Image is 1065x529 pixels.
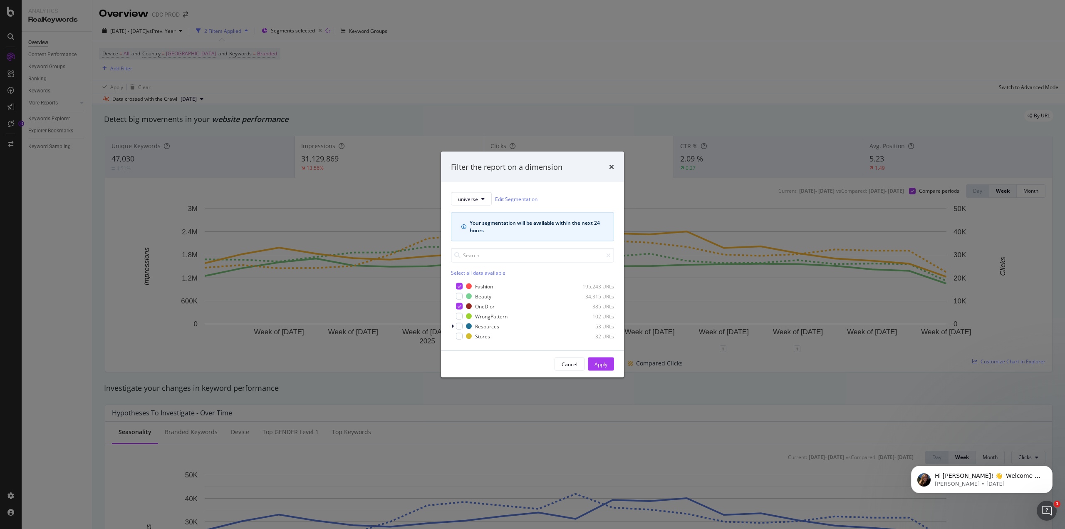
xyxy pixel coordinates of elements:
div: Fashion [475,283,493,290]
div: times [609,161,614,172]
div: Beauty [475,293,491,300]
button: Cancel [555,358,585,371]
div: Resources [475,323,499,330]
div: 385 URLs [573,303,614,310]
div: 53 URLs [573,323,614,330]
div: Select all data available [451,269,614,276]
iframe: Intercom notifications message [899,448,1065,507]
div: 195,243 URLs [573,283,614,290]
button: Apply [588,358,614,371]
div: WrongPattern [475,313,508,320]
a: Edit Segmentation [495,194,537,203]
div: Cancel [562,360,577,368]
iframe: Intercom live chat [1037,501,1057,521]
span: 1 [1054,501,1060,507]
div: Filter the report on a dimension [451,161,562,172]
button: universe [451,192,492,206]
div: 32 URLs [573,333,614,340]
div: OneDior [475,303,495,310]
div: 34,315 URLs [573,293,614,300]
div: modal [441,151,624,378]
div: Apply [594,360,607,368]
div: info banner [451,212,614,241]
input: Search [451,248,614,263]
div: 102 URLs [573,313,614,320]
span: universe [458,195,478,202]
div: Your segmentation will be available within the next 24 hours [470,219,604,234]
div: Stores [475,333,490,340]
